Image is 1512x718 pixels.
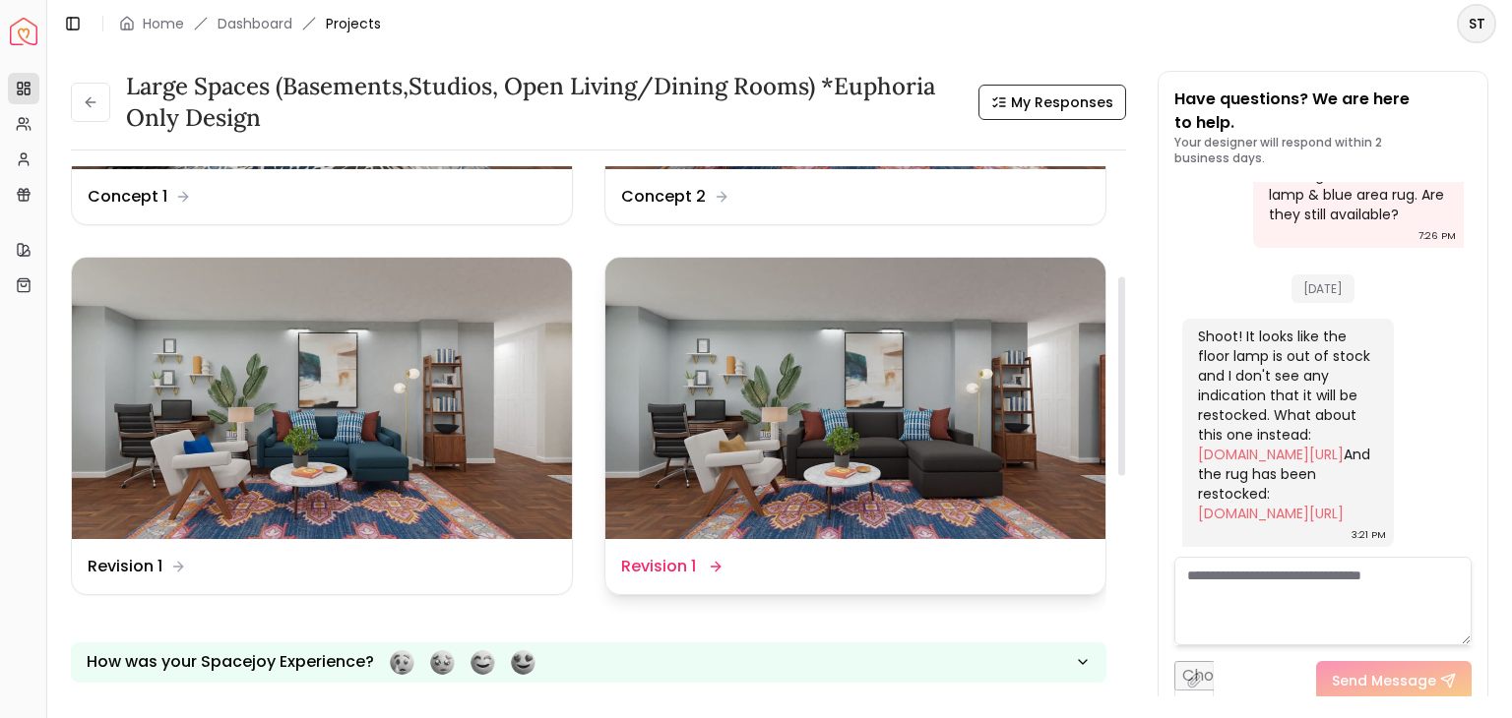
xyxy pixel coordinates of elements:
span: ST [1459,6,1494,41]
img: Revision 1 [605,258,1105,539]
a: Dashboard [218,14,292,33]
a: Revision 1Revision 1 [604,257,1106,595]
p: Have questions? We are here to help. [1174,88,1472,135]
span: [DATE] [1291,274,1354,303]
a: [DOMAIN_NAME][URL] [1198,504,1344,523]
div: 7:26 PM [1418,226,1456,246]
dd: Revision 1 [88,555,162,578]
span: My Responses [1011,92,1113,112]
h3: Large Spaces (Basements,Studios, Open living/dining rooms) *Euphoria Only Design [126,71,963,134]
a: Revision 1Revision 1 [71,257,573,595]
a: [DOMAIN_NAME][URL] [1198,445,1344,464]
div: 3:21 PM [1352,525,1386,545]
dd: Concept 2 [621,185,706,209]
div: Shoot! It looks like the floor lamp is out of stock and I don't see any indication that it will b... [1198,327,1374,523]
img: Spacejoy Logo [10,18,37,45]
p: How was your Spacejoy Experience? [87,650,374,674]
button: How was your Spacejoy Experience?Feeling terribleFeeling badFeeling goodFeeling awesome [71,642,1106,683]
img: Revision 1 [72,258,572,539]
button: My Responses [978,85,1126,120]
nav: breadcrumb [119,14,381,33]
dd: Concept 1 [88,185,167,209]
button: ST [1457,4,1496,43]
p: Your designer will respond within 2 business days. [1174,135,1472,166]
a: Home [143,14,184,33]
span: Projects [326,14,381,33]
dd: Revision 1 [621,555,696,578]
a: Spacejoy [10,18,37,45]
